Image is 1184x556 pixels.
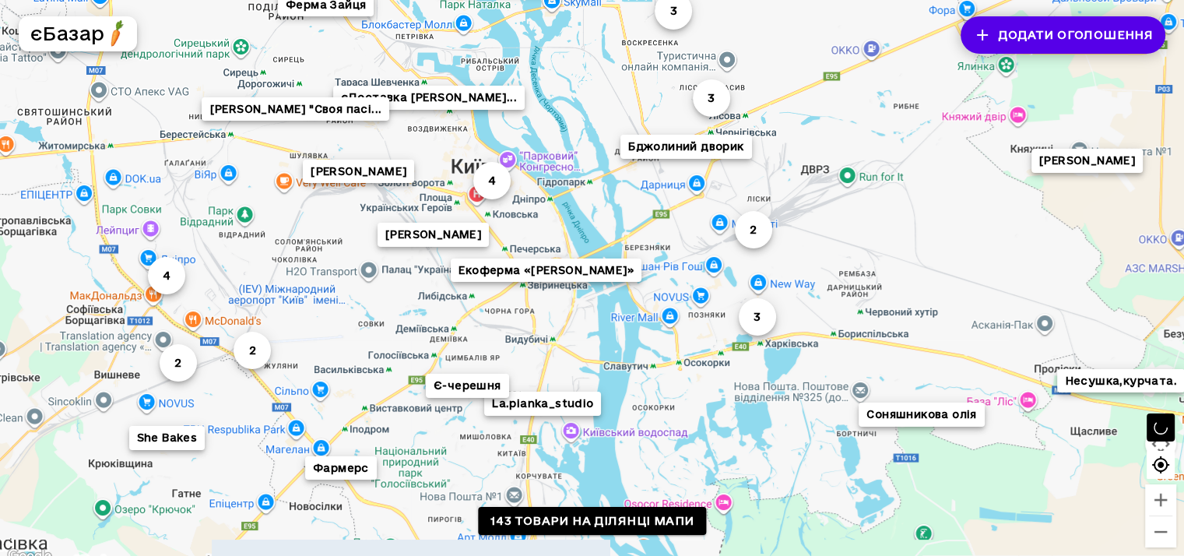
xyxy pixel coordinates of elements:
[478,507,706,536] a: 143 товари на ділянці мапи
[1145,516,1176,547] button: Зменшити
[859,403,984,427] button: Соняшникова олія
[234,332,271,369] button: 2
[304,456,376,480] button: Фармерс
[19,16,137,51] button: єБазарlogo
[377,223,488,247] button: [PERSON_NAME]
[484,392,601,416] button: La.pianka_studio
[734,211,771,248] button: 2
[1031,149,1142,173] button: [PERSON_NAME]
[128,426,205,450] button: She Bakes
[692,79,729,117] button: 3
[159,344,196,382] button: 2
[1145,484,1176,516] button: Збільшити
[425,374,508,398] button: Є-черешня
[148,257,185,294] button: 4
[620,135,751,159] button: Бджолиний дворик
[738,298,775,336] button: 3
[30,21,104,46] h5: єБазар
[451,259,641,283] button: Екоферма «[PERSON_NAME]»
[473,162,511,199] button: 4
[1057,369,1184,393] button: Несушка,курчата.
[202,97,389,121] button: [PERSON_NAME] "Своя пасі...
[961,16,1165,54] button: Додати оголошення
[1145,428,1176,459] button: Налаштування камери на Картах
[303,160,414,184] button: [PERSON_NAME]
[103,19,130,47] img: logo
[332,86,524,110] button: єДоставка [PERSON_NAME]...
